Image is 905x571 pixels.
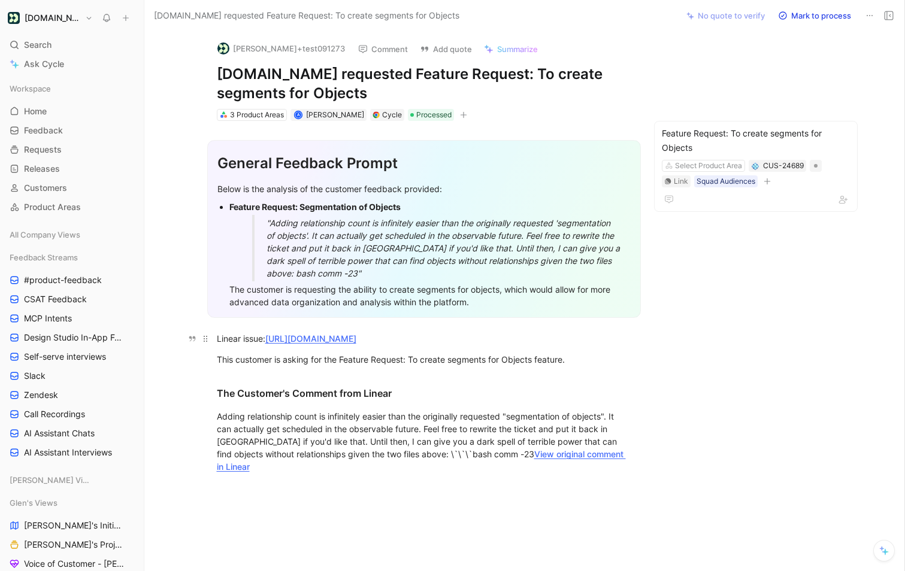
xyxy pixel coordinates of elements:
[24,105,47,117] span: Home
[5,444,139,461] a: AI Assistant Interviews
[267,217,622,280] div: "Adding relationship count is infinitely easier than the originally requested 'segmentation of ob...
[24,57,64,71] span: Ask Cycle
[681,7,770,24] button: No quote to verify
[497,44,538,54] span: Summarize
[408,109,454,121] div: Processed
[5,386,139,404] a: Zendesk
[10,497,57,509] span: Glen's Views
[752,163,759,170] img: 💠
[217,65,631,103] h1: [DOMAIN_NAME] requested Feature Request: To create segments for Objects
[5,517,139,534] a: [PERSON_NAME]'s Initiatives
[5,424,139,442] a: AI Assistant Chats
[24,293,87,305] span: CSAT Feedback
[5,494,139,512] div: Glen's Views
[24,389,58,401] span: Zendesk
[306,110,364,119] span: [PERSON_NAME]
[217,42,229,54] img: logo
[217,183,631,195] div: Below is the analysis of the customer feedback provided:
[5,141,139,159] a: Requests
[382,109,402,121] div: Cycle
[5,536,139,554] a: [PERSON_NAME]'s Projects
[353,41,413,57] button: Comment
[24,182,67,194] span: Customers
[295,112,302,119] div: A
[5,248,139,266] div: Feedback Streams
[24,351,106,363] span: Self-serve interviews
[5,55,139,73] a: Ask Cycle
[217,353,631,366] div: This customer is asking for the Feature Request: To create segments for Objects feature.
[217,410,631,473] div: Adding relationship count is infinitely easier than the originally requested "segmentation of obj...
[212,40,350,57] button: logo[PERSON_NAME]+test091273
[24,370,46,382] span: Slack
[217,332,631,345] div: Linear issue:
[24,163,60,175] span: Releases
[674,175,688,187] div: Link
[5,309,139,327] a: MCP Intents
[24,520,123,531] span: [PERSON_NAME]'s Initiatives
[414,41,477,57] button: Add quote
[24,539,123,551] span: [PERSON_NAME]'s Projects
[5,160,139,178] a: Releases
[265,333,356,344] a: [URL][DOMAIN_NAME]
[5,471,139,493] div: [PERSON_NAME] Views
[217,386,631,400] div: The Customer's Comment from Linear
[24,408,85,420] span: Call Recordings
[25,13,80,23] h1: [DOMAIN_NAME]
[675,160,742,172] div: Select Product Area
[24,201,81,213] span: Product Areas
[24,144,62,156] span: Requests
[697,175,755,187] div: Squad Audiences
[5,290,139,308] a: CSAT Feedback
[8,12,20,24] img: Customer.io
[10,83,51,95] span: Workspace
[230,109,284,121] div: 3 Product Areas
[24,312,72,324] span: MCP Intents
[5,405,139,423] a: Call Recordings
[5,198,139,216] a: Product Areas
[5,179,139,197] a: Customers
[154,8,459,23] span: [DOMAIN_NAME] requested Feature Request: To create segments for Objects
[24,274,102,286] span: #product-feedback
[5,36,139,54] div: Search
[5,329,139,347] a: Design Studio In-App Feedback
[229,202,401,212] strong: Feature Request: Segmentation of Objects
[24,558,126,570] span: Voice of Customer - [PERSON_NAME]
[5,122,139,139] a: Feedback
[229,283,631,308] div: The customer is requesting the ability to create segments for objects, which would allow for more...
[5,248,139,461] div: Feedback Streams#product-feedbackCSAT FeedbackMCP IntentsDesign Studio In-App FeedbackSelf-serve ...
[5,80,139,98] div: Workspace
[10,229,80,241] span: All Company Views
[5,271,139,289] a: #product-feedback
[5,348,139,366] a: Self-serve interviews
[5,10,96,26] button: Customer.io[DOMAIN_NAME]
[24,124,63,136] span: Feedback
[5,226,139,247] div: All Company Views
[24,427,95,439] span: AI Assistant Chats
[5,367,139,385] a: Slack
[10,474,91,486] span: [PERSON_NAME] Views
[773,7,856,24] button: Mark to process
[5,226,139,244] div: All Company Views
[479,41,543,57] button: Summarize
[10,251,78,263] span: Feedback Streams
[416,109,452,121] span: Processed
[24,38,52,52] span: Search
[763,160,804,172] div: CUS-24689
[24,447,112,458] span: AI Assistant Interviews
[217,153,631,174] div: General Feedback Prompt
[5,471,139,489] div: [PERSON_NAME] Views
[5,102,139,120] a: Home
[751,162,759,170] button: 💠
[662,126,850,155] div: Feature Request: To create segments for Objects
[24,332,125,344] span: Design Studio In-App Feedback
